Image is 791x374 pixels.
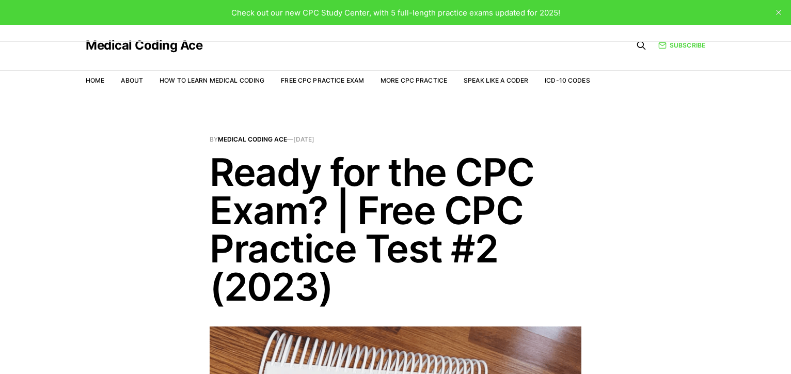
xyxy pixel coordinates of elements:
[281,76,364,84] a: Free CPC Practice Exam
[381,76,447,84] a: More CPC Practice
[464,76,528,84] a: Speak Like a Coder
[231,8,560,18] span: Check out our new CPC Study Center, with 5 full-length practice exams updated for 2025!
[86,76,104,84] a: Home
[770,4,787,21] button: close
[658,40,705,50] a: Subscribe
[210,136,581,143] span: By —
[545,76,590,84] a: ICD-10 Codes
[210,153,581,306] h1: Ready for the CPC Exam? | Free CPC Practice Test #2 (2023)
[160,76,264,84] a: How to Learn Medical Coding
[293,135,314,143] time: [DATE]
[218,135,287,143] a: Medical Coding Ace
[121,76,143,84] a: About
[86,39,202,52] a: Medical Coding Ace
